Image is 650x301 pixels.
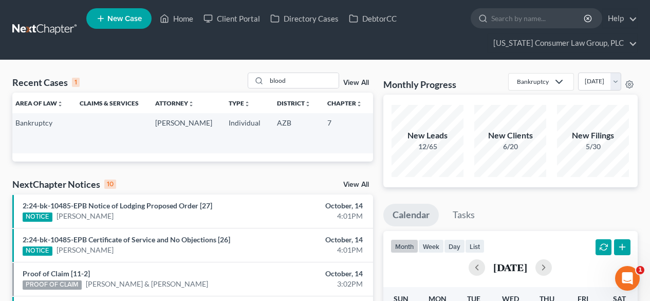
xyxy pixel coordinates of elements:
[23,213,52,222] div: NOTICE
[57,101,63,107] i: unfold_more
[12,76,80,88] div: Recent Cases
[444,239,465,253] button: day
[229,99,250,107] a: Typeunfold_more
[603,9,637,28] a: Help
[198,9,265,28] a: Client Portal
[392,141,463,152] div: 12/65
[488,34,637,52] a: [US_STATE] Consumer Law Group, PLC
[23,246,52,256] div: NOTICE
[474,130,546,141] div: New Clients
[7,113,71,153] td: Bankruptcy
[244,101,250,107] i: unfold_more
[256,279,362,289] div: 3:02PM
[57,245,114,255] a: [PERSON_NAME]
[491,9,585,28] input: Search by name...
[23,269,90,278] a: Proof of Claim [11-2]
[107,15,142,23] span: New Case
[517,77,549,86] div: Bankruptcy
[256,201,362,211] div: October, 14
[147,113,220,153] td: [PERSON_NAME]
[356,101,362,107] i: unfold_more
[557,130,629,141] div: New Filings
[23,201,212,210] a: 2:24-bk-10485-EPB Notice of Lodging Proposed Order [27]
[383,78,456,91] h3: Monthly Progress
[343,79,369,86] a: View All
[71,93,147,113] th: Claims & Services
[15,99,63,107] a: Area of Lawunfold_more
[392,130,463,141] div: New Leads
[265,9,344,28] a: Directory Cases
[57,211,114,221] a: [PERSON_NAME]
[104,180,116,189] div: 10
[636,266,644,274] span: 1
[319,113,370,153] td: 7
[23,280,82,290] div: PROOF OF CLAIM
[155,99,194,107] a: Attorneyunfold_more
[12,178,116,190] div: NextChapter Notices
[474,141,546,152] div: 6/20
[305,101,311,107] i: unfold_more
[370,113,420,153] td: 2:25-bk-08677-BKM
[344,9,402,28] a: DebtorCC
[72,78,80,87] div: 1
[220,113,269,153] td: Individual
[383,204,439,226] a: Calendar
[327,99,362,107] a: Chapterunfold_more
[391,239,418,253] button: month
[256,269,362,279] div: October, 14
[267,73,339,88] input: Search by name...
[256,235,362,245] div: October, 14
[557,141,629,152] div: 5/30
[493,262,527,273] h2: [DATE]
[188,101,194,107] i: unfold_more
[23,235,230,244] a: 2:24-bk-10485-EPB Certificate of Service and No Objections [26]
[615,266,640,291] iframe: Intercom live chat
[343,181,369,188] a: View All
[256,245,362,255] div: 4:01PM
[443,204,484,226] a: Tasks
[269,113,319,153] td: AZB
[256,211,362,221] div: 4:01PM
[277,99,311,107] a: Districtunfold_more
[86,279,208,289] a: [PERSON_NAME] & [PERSON_NAME]
[465,239,485,253] button: list
[418,239,444,253] button: week
[155,9,198,28] a: Home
